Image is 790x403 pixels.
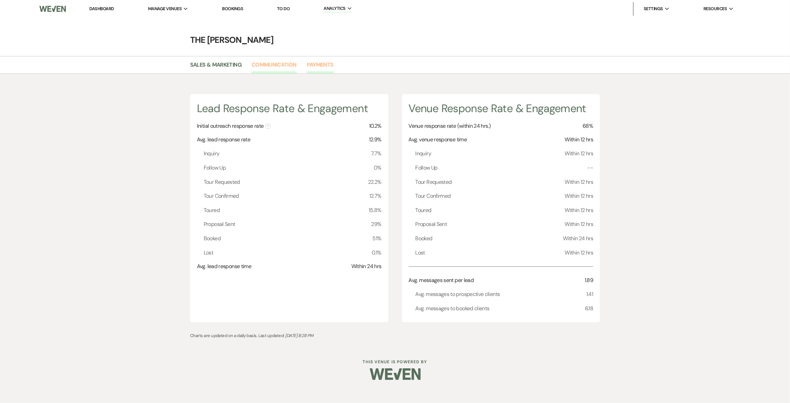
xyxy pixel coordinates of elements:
span: Within 12 hrs [565,248,593,257]
span: Lost [416,248,425,257]
span: Within 24 hrs [351,262,382,270]
span: Proposal Sent [416,220,447,229]
span: 10.2% [369,122,382,130]
img: Weven Logo [370,362,421,386]
span: 22.2% [368,178,382,187]
span: Inquiry [416,149,431,158]
span: Proposal Sent [204,220,235,229]
span: ? [265,123,271,129]
a: Communication [252,60,297,73]
span: Manage Venues [148,5,182,12]
span: Toured [416,206,431,215]
h4: Lead Response Rate & Engagement [197,101,382,116]
a: Bookings [222,6,243,12]
a: To Do [277,6,290,12]
img: Weven Logo [39,2,66,16]
span: Settings [644,5,663,12]
a: Payments [307,60,334,73]
span: 12.9% [369,136,382,144]
a: Dashboard [90,6,114,12]
span: Avg. venue response time [409,136,467,144]
h4: The [PERSON_NAME] [151,34,640,46]
a: Sales & Marketing [190,60,241,73]
span: Follow Up [416,163,438,172]
span: 7.7% [371,149,381,158]
span: Avg. messages to booked clients [416,304,490,313]
span: Venue response rate (within 24 hrs.) [409,122,491,130]
span: Tour Requested [204,178,240,187]
span: Avg. messages to prospective clients [416,290,500,299]
span: Lost [204,248,213,257]
span: Avg. lead response rate [197,136,250,144]
span: Resources [703,5,727,12]
span: 0% [374,163,382,172]
span: Within 12 hrs [565,178,593,187]
span: Tour Confirmed [204,192,239,200]
span: Within 12 hrs [565,192,593,200]
span: Within 24 hrs [563,234,593,243]
span: Within 12 hrs [565,136,593,144]
span: Avg. messages sent per lead [409,276,474,284]
span: Toured [204,206,220,215]
span: Booked [204,234,221,243]
span: 1.41 [586,290,593,299]
span: Within 12 hrs [565,220,593,229]
h4: Venue Response Rate & Engagement [409,101,593,116]
span: 68% [583,122,593,130]
span: Avg. lead response time [197,262,251,270]
span: Inquiry [204,149,220,158]
span: Booked [416,234,433,243]
span: Analytics [324,5,345,12]
p: Charts are updated on a daily basis. Last updated: [190,332,600,339]
span: 51% [372,234,381,243]
span: Follow Up [204,163,226,172]
span: -- [587,163,593,172]
span: 6.18 [585,304,593,313]
span: Tour Confirmed [416,192,451,200]
span: Within 12 hrs [565,206,593,215]
span: 29% [371,220,381,229]
span: 1.89 [585,276,593,284]
span: Within 12 hrs [565,149,593,158]
span: 12.7% [369,192,382,200]
span: [DATE] 8:28 PM [285,333,313,338]
span: 15.8% [369,206,382,215]
span: Tour Requested [416,178,452,187]
span: 0.1% [372,248,381,257]
span: Initial outreach response rate [197,122,271,130]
